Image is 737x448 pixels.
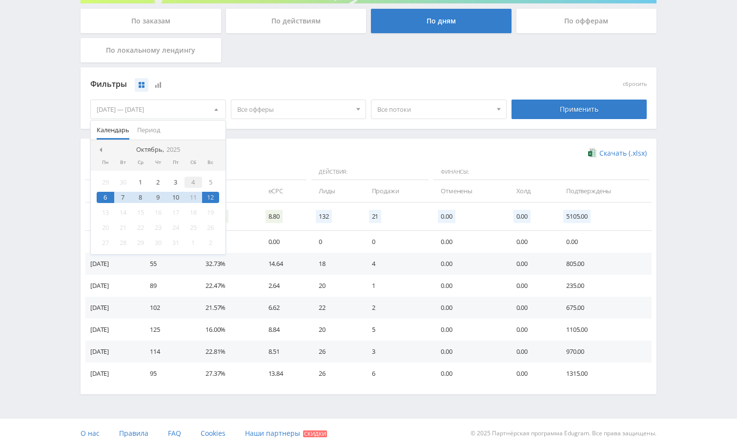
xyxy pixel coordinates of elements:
[168,428,181,438] span: FAQ
[90,77,507,92] div: Фильтры
[303,430,327,437] span: Скидки
[140,319,196,341] td: 125
[309,319,362,341] td: 20
[507,363,556,385] td: 0.00
[431,231,507,253] td: 0.00
[140,275,196,297] td: 89
[202,222,220,233] div: 26
[85,319,140,341] td: [DATE]
[132,177,149,188] div: 1
[202,160,220,165] div: Вс
[149,160,167,165] div: Чт
[431,180,507,202] td: Отменены
[132,222,149,233] div: 22
[149,192,167,203] div: 9
[166,146,180,153] i: 2025
[202,177,220,188] div: 5
[309,341,362,363] td: 26
[85,363,140,385] td: [DATE]
[563,210,591,223] span: 5105.00
[362,275,431,297] td: 1
[507,231,556,253] td: 0.00
[85,180,140,202] td: Дата
[309,275,362,297] td: 20
[623,81,647,87] button: сбросить
[114,207,132,218] div: 14
[196,275,258,297] td: 22.47%
[184,177,202,188] div: 4
[556,341,652,363] td: 970.00
[81,419,100,448] a: О нас
[377,100,491,119] span: Все потоки
[97,222,114,233] div: 20
[97,237,114,248] div: 27
[184,207,202,218] div: 18
[373,419,656,448] div: © 2025 Партнёрская программа Edugram. Все права защищены.
[556,297,652,319] td: 675.00
[362,363,431,385] td: 6
[556,363,652,385] td: 1315.00
[196,180,258,202] td: CR
[259,363,309,385] td: 13.84
[97,160,114,165] div: Пн
[556,275,652,297] td: 235.00
[266,210,283,223] span: 8.80
[507,180,556,202] td: Холд
[149,237,167,248] div: 30
[309,297,362,319] td: 22
[167,160,184,165] div: Пт
[97,121,129,140] span: Календарь
[114,160,132,165] div: Вт
[119,419,148,448] a: Правила
[85,203,140,231] td: Итого:
[431,275,507,297] td: 0.00
[81,9,221,33] div: По заказам
[168,419,181,448] a: FAQ
[196,363,258,385] td: 27.37%
[93,121,133,140] button: Календарь
[167,207,184,218] div: 17
[431,363,507,385] td: 0.00
[132,192,149,203] div: 8
[97,177,114,188] div: 29
[140,341,196,363] td: 114
[507,275,556,297] td: 0.00
[184,160,202,165] div: Сб
[431,319,507,341] td: 0.00
[259,231,309,253] td: 0.00
[196,319,258,341] td: 16.00%
[431,341,507,363] td: 0.00
[309,180,362,202] td: Лиды
[316,210,332,223] span: 132
[588,148,647,158] a: Скачать (.xlsx)
[85,297,140,319] td: [DATE]
[431,253,507,275] td: 0.00
[119,428,148,438] span: Правила
[85,341,140,363] td: [DATE]
[513,210,531,223] span: 0.00
[132,237,149,248] div: 29
[149,207,167,218] div: 16
[362,253,431,275] td: 4
[309,363,362,385] td: 26
[309,253,362,275] td: 18
[556,319,652,341] td: 1105.00
[201,428,225,438] span: Cookies
[91,100,225,119] div: [DATE] — [DATE]
[167,192,184,203] div: 10
[556,180,652,202] td: Подтверждены
[556,231,652,253] td: 0.00
[97,207,114,218] div: 13
[237,100,351,119] span: Все офферы
[259,319,309,341] td: 8.84
[369,210,382,223] span: 21
[184,222,202,233] div: 25
[431,297,507,319] td: 0.00
[507,253,556,275] td: 0.00
[133,121,164,140] button: Период
[114,237,132,248] div: 28
[196,341,258,363] td: 22.81%
[202,192,220,203] div: 12
[362,180,431,202] td: Продажи
[371,9,512,33] div: По дням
